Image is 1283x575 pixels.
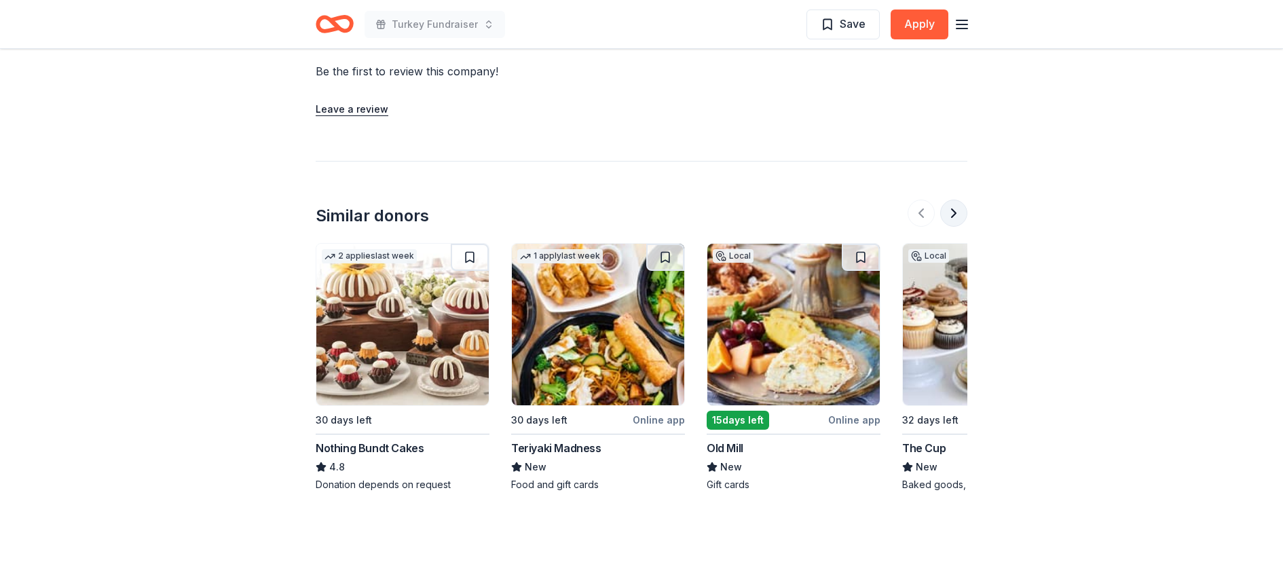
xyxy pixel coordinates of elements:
[322,249,417,263] div: 2 applies last week
[707,440,743,456] div: Old Mill
[707,243,880,491] a: Image for Old MillLocal15days leftOnline appOld MillNewGift cards
[633,411,685,428] div: Online app
[511,440,601,456] div: Teriyaki Madness
[840,15,866,33] span: Save
[512,244,684,405] img: Image for Teriyaki Madness
[902,440,946,456] div: The Cup
[316,478,489,491] div: Donation depends on request
[511,412,568,428] div: 30 days left
[316,8,354,40] a: Home
[891,10,948,39] button: Apply
[908,249,949,263] div: Local
[525,459,546,475] span: New
[316,205,429,227] div: Similar donors
[329,459,345,475] span: 4.8
[806,10,880,39] button: Save
[707,244,880,405] img: Image for Old Mill
[713,249,754,263] div: Local
[902,412,959,428] div: 32 days left
[903,244,1075,405] img: Image for The Cup
[316,243,489,491] a: Image for Nothing Bundt Cakes2 applieslast week30 days leftNothing Bundt Cakes4.8Donation depends...
[392,16,478,33] span: Turkey Fundraiser
[316,440,424,456] div: Nothing Bundt Cakes
[707,478,880,491] div: Gift cards
[902,478,1076,491] div: Baked goods, gift cards
[365,11,505,38] button: Turkey Fundraiser
[902,243,1076,491] a: Image for The CupLocal32 days leftOnline appThe CupNewBaked goods, gift cards
[316,244,489,405] img: Image for Nothing Bundt Cakes
[316,412,372,428] div: 30 days left
[511,478,685,491] div: Food and gift cards
[916,459,937,475] span: New
[517,249,603,263] div: 1 apply last week
[316,101,388,117] button: Leave a review
[720,459,742,475] span: New
[511,243,685,491] a: Image for Teriyaki Madness1 applylast week30 days leftOnline appTeriyaki MadnessNewFood and gift ...
[828,411,880,428] div: Online app
[316,63,663,79] div: Be the first to review this company!
[707,411,769,430] div: 15 days left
